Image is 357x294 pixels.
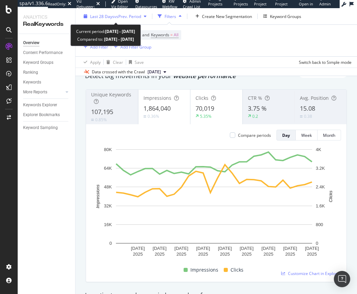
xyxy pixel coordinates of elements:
button: [DATE] [145,68,169,76]
svg: A chart. [91,146,337,263]
text: [DATE] [305,246,319,251]
div: RealKeywords [23,20,70,28]
text: [DATE] [240,246,254,251]
text: 2025 [220,252,230,257]
div: Keyword Sampling [23,124,58,131]
span: = [170,32,173,38]
text: 0 [109,241,112,246]
text: [DATE] [218,246,232,251]
text: 32K [104,203,112,208]
text: 16K [104,222,112,227]
div: Keywords Explorer [23,102,57,109]
text: 2.4K [316,185,325,190]
div: Overview [23,39,39,47]
text: 2025 [198,252,208,257]
div: Keywords [23,79,41,86]
span: Clicks [231,266,243,274]
span: Impressions [143,95,171,101]
button: Add Filter [81,43,108,51]
a: Customize Chart in Explorer [281,271,341,276]
text: 800 [316,222,323,227]
div: Create New Segmentation [202,13,252,19]
text: 2025 [242,252,252,257]
text: 2025 [285,252,295,257]
a: Explorer Bookmarks [23,111,70,118]
span: Impressions [190,266,218,274]
span: 15.08 [300,104,315,112]
text: 48K [104,185,112,190]
a: Overview [23,39,70,47]
img: Equal [143,115,146,117]
text: 64K [104,166,112,171]
div: Compare periods [238,132,271,138]
button: Add Filter Group [111,43,151,51]
div: 0.85% [95,117,107,123]
span: Project Settings [275,1,289,12]
a: Keywords [23,79,70,86]
span: 70,019 [195,104,214,112]
text: 3.2K [316,166,325,171]
div: More Reports [23,89,47,96]
a: Content Performance [23,49,70,56]
div: Content Performance [23,49,63,56]
span: Projects List [234,1,248,12]
button: Keyword Groups [260,11,304,22]
div: Week [301,132,312,138]
span: Clicks [195,95,208,101]
button: Clear [104,57,123,68]
span: 1,864,040 [143,104,171,112]
a: Keyword Groups [23,59,70,66]
span: Open in dev [299,1,313,12]
span: and [142,32,149,38]
text: [DATE] [131,246,145,251]
div: Add Filter [90,44,108,50]
text: 0 [316,241,318,246]
a: More Reports [23,89,64,96]
div: 0.38 [304,113,312,119]
div: Keyword Groups [270,13,301,19]
text: [DATE] [153,246,167,251]
div: Day [282,132,290,138]
b: [DATE] - [DATE] [103,36,134,42]
div: 0.2 [252,113,258,119]
a: Keyword Sampling [23,124,70,131]
button: Week [296,130,318,141]
span: Datasources [135,4,157,9]
img: Equal [300,115,303,117]
div: Compared to: [77,35,134,43]
button: Last 28 DaysvsPrev. Period [81,11,149,22]
span: CTR % [248,95,262,101]
text: [DATE] [283,246,297,251]
div: Clear [113,59,123,65]
span: 3.75 % [248,104,267,112]
button: Apply [81,57,101,68]
button: Day [276,130,296,141]
text: 2025 [307,252,317,257]
span: Admin Page [319,1,331,12]
span: Avg. Position [300,95,329,101]
div: Current period: [76,27,135,35]
div: Analytics [23,14,70,20]
span: All [174,30,178,40]
span: 107,195 [91,108,113,116]
span: vs Prev. Period [114,13,141,19]
text: Impressions [95,184,100,208]
button: Switch back to Simple mode [296,57,352,68]
img: Equal [91,119,94,121]
div: Save [135,59,144,65]
div: ReadOnly: [48,1,66,7]
span: Customize Chart in Explorer [288,271,341,276]
b: [DATE] - [DATE] [105,29,135,34]
span: Unique Keywords [91,91,131,98]
div: Apply [90,59,101,65]
div: Open Intercom Messenger [334,271,350,287]
span: Keywords [151,32,169,38]
text: 1.6K [316,203,325,208]
span: 2025 Aug. 16th [148,69,161,75]
button: Month [318,130,341,141]
text: [DATE] [174,246,188,251]
button: Filters [155,11,184,22]
a: Keywords Explorer [23,102,70,109]
a: Ranking [23,69,70,76]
